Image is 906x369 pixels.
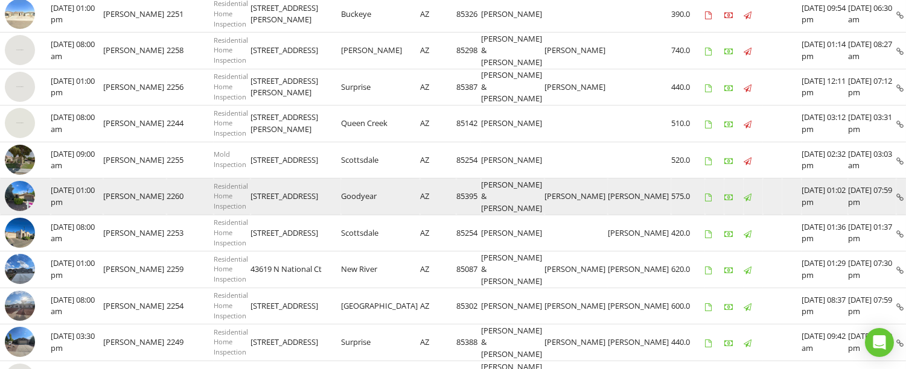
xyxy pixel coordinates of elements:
[250,178,341,215] td: [STREET_ADDRESS]
[802,215,848,251] td: [DATE] 01:36 pm
[481,106,544,142] td: [PERSON_NAME]
[250,142,341,178] td: [STREET_ADDRESS]
[420,142,456,178] td: AZ
[420,251,456,288] td: AZ
[341,288,420,324] td: [GEOGRAPHIC_DATA]
[51,69,103,106] td: [DATE] 01:00 pm
[848,178,896,215] td: [DATE] 07:59 pm
[544,288,608,324] td: [PERSON_NAME]
[167,106,214,142] td: 2244
[456,251,481,288] td: 85087
[103,251,167,288] td: [PERSON_NAME]
[214,254,248,284] span: Residential Home Inspection
[5,254,35,284] img: 9361157%2Fcover_photos%2FP0PNR7DnteeicT37PfXW%2Fsmall.jpg
[544,251,608,288] td: [PERSON_NAME]
[51,215,103,251] td: [DATE] 08:00 am
[456,33,481,69] td: 85298
[341,324,420,361] td: Surprise
[802,251,848,288] td: [DATE] 01:29 pm
[544,69,608,106] td: [PERSON_NAME]
[802,324,848,361] td: [DATE] 09:42 am
[456,106,481,142] td: 85142
[481,324,544,361] td: [PERSON_NAME] & [PERSON_NAME]
[341,69,420,106] td: Surprise
[456,324,481,361] td: 85388
[103,33,167,69] td: [PERSON_NAME]
[481,33,544,69] td: [PERSON_NAME] & [PERSON_NAME]
[481,288,544,324] td: [PERSON_NAME]
[167,324,214,361] td: 2249
[341,215,420,251] td: Scottsdale
[214,150,246,169] span: Mold Inspection
[608,178,671,215] td: [PERSON_NAME]
[103,324,167,361] td: [PERSON_NAME]
[51,106,103,142] td: [DATE] 08:00 am
[250,69,341,106] td: [STREET_ADDRESS][PERSON_NAME]
[103,288,167,324] td: [PERSON_NAME]
[671,178,705,215] td: 575.0
[848,324,896,361] td: [DATE] 05:49 pm
[481,251,544,288] td: [PERSON_NAME] & [PERSON_NAME]
[250,106,341,142] td: [STREET_ADDRESS][PERSON_NAME]
[802,69,848,106] td: [DATE] 12:11 pm
[51,178,103,215] td: [DATE] 01:00 pm
[51,251,103,288] td: [DATE] 01:00 pm
[544,178,608,215] td: [PERSON_NAME]
[167,288,214,324] td: 2254
[848,215,896,251] td: [DATE] 01:37 pm
[341,142,420,178] td: Scottsdale
[341,106,420,142] td: Queen Creek
[420,69,456,106] td: AZ
[456,288,481,324] td: 85302
[341,33,420,69] td: [PERSON_NAME]
[671,33,705,69] td: 740.0
[802,178,848,215] td: [DATE] 01:02 pm
[167,251,214,288] td: 2259
[167,142,214,178] td: 2255
[420,324,456,361] td: AZ
[544,324,608,361] td: [PERSON_NAME]
[481,215,544,251] td: [PERSON_NAME]
[250,324,341,361] td: [STREET_ADDRESS]
[5,145,35,175] img: streetview
[341,178,420,215] td: Goodyear
[167,178,214,215] td: 2260
[103,178,167,215] td: [PERSON_NAME]
[481,69,544,106] td: [PERSON_NAME] & [PERSON_NAME]
[5,218,35,248] img: 9330815%2Fcover_photos%2F9HmT8oEx69Owf5vJ2sqO%2Fsmall.jpg
[167,69,214,106] td: 2256
[848,288,896,324] td: [DATE] 07:59 pm
[671,106,705,142] td: 510.0
[848,106,896,142] td: [DATE] 03:31 pm
[802,33,848,69] td: [DATE] 01:14 pm
[802,106,848,142] td: [DATE] 03:12 pm
[456,142,481,178] td: 85254
[5,35,35,65] img: streetview
[802,288,848,324] td: [DATE] 08:37 pm
[456,215,481,251] td: 85254
[456,178,481,215] td: 85395
[214,327,248,357] span: Residential Home Inspection
[456,69,481,106] td: 85387
[341,251,420,288] td: New River
[103,69,167,106] td: [PERSON_NAME]
[167,215,214,251] td: 2253
[608,288,671,324] td: [PERSON_NAME]
[420,288,456,324] td: AZ
[802,142,848,178] td: [DATE] 02:32 pm
[51,33,103,69] td: [DATE] 08:00 am
[250,251,341,288] td: 43619 N National Ct
[214,181,248,211] span: Residential Home Inspection
[420,215,456,251] td: AZ
[5,108,35,138] img: streetview
[250,215,341,251] td: [STREET_ADDRESS]
[608,251,671,288] td: [PERSON_NAME]
[608,324,671,361] td: [PERSON_NAME]
[51,142,103,178] td: [DATE] 09:00 am
[214,218,248,247] span: Residential Home Inspection
[51,288,103,324] td: [DATE] 08:00 am
[5,72,35,102] img: streetview
[214,291,248,320] span: Residential Home Inspection
[420,106,456,142] td: AZ
[671,215,705,251] td: 420.0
